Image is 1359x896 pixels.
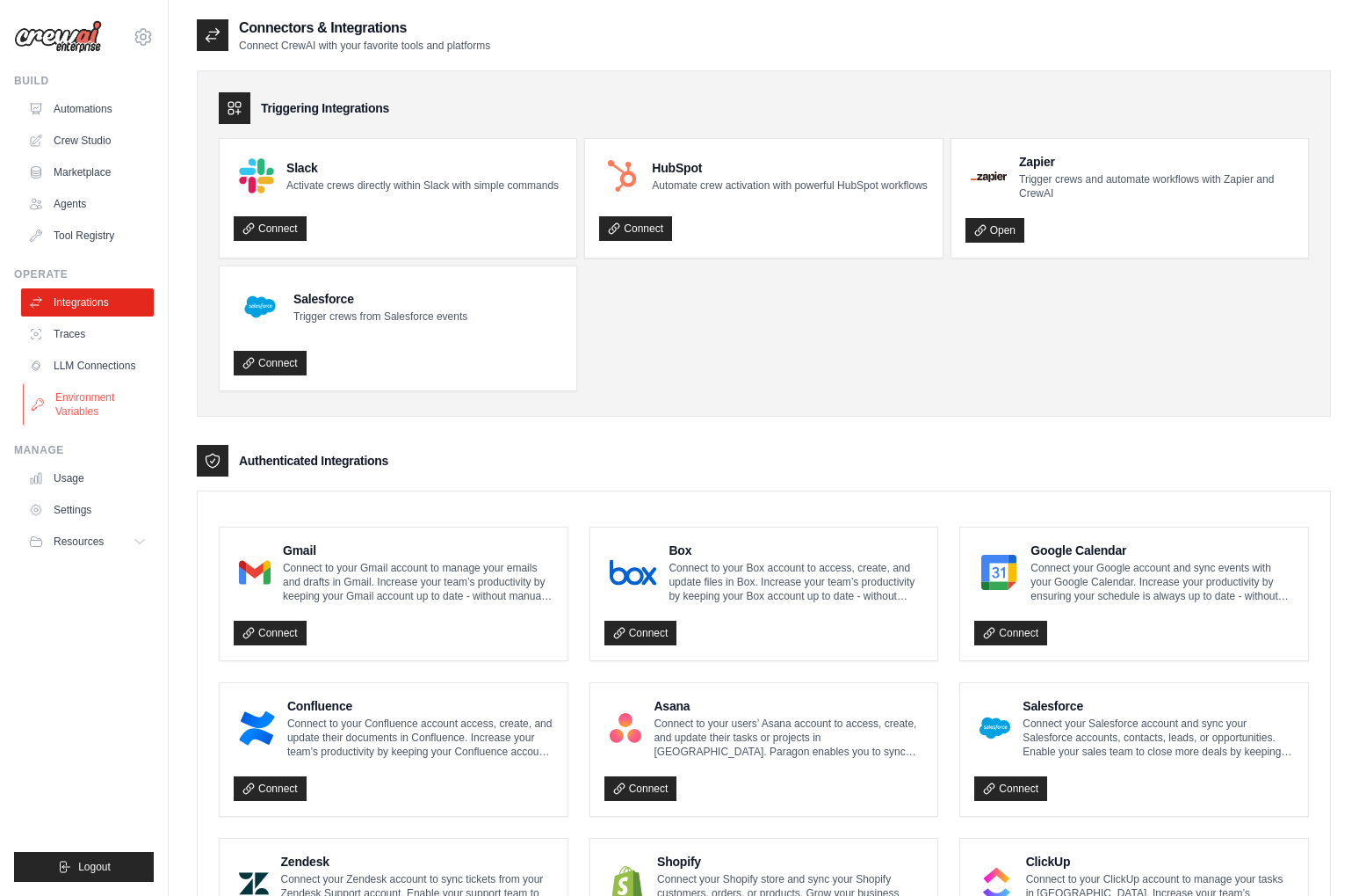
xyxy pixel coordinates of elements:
p: Trigger crews and automate workflows with Zapier and CrewAI [1019,172,1294,200]
a: Settings [21,496,154,524]
h4: Zapier [1019,153,1294,171]
img: Salesforce Logo [239,286,281,328]
a: Tool Registry [21,222,154,250]
a: Agents [21,190,154,218]
a: Connect [234,216,307,241]
a: Connect [604,776,677,801]
img: Box Logo [610,555,657,590]
a: Connect [234,776,307,801]
p: Connect CrewAI with your favorite tools and platforms [239,39,490,53]
a: Connect [974,621,1047,645]
h4: Salesforce [1023,697,1294,715]
div: Manage [14,443,154,457]
img: Google Calendar Logo [979,555,1018,590]
h4: HubSpot [652,159,927,177]
img: Asana Logo [610,710,642,746]
p: Connect to your users’ Asana account to access, create, and update their tasks or projects in [GE... [654,717,923,759]
a: Integrations [21,288,154,317]
a: Usage [21,464,154,492]
p: Connect your Google account and sync events with your Google Calendar. Increase your productivity... [1030,561,1294,603]
img: Logo [14,20,102,54]
button: Logout [14,852,154,882]
span: Resources [54,535,104,549]
img: Gmail Logo [239,555,271,590]
p: Automate crew activation with powerful HubSpot workflows [652,178,927,193]
h4: Gmail [283,542,553,559]
a: Open [965,218,1024,243]
img: Salesforce Logo [979,710,1010,746]
a: Crew Studio [21,127,154,155]
p: Connect to your Box account to access, create, and update files in Box. Increase your team’s prod... [669,561,923,603]
a: Environment Variables [23,383,155,426]
button: Resources [21,528,154,556]
h4: ClickUp [1026,853,1294,871]
p: Connect your Salesforce account and sync your Salesforce accounts, contacts, leads, or opportunit... [1023,717,1294,759]
h4: Google Calendar [1030,542,1294,559]
h4: Asana [654,697,923,715]
img: Zapier Logo [971,171,1007,182]
img: Confluence Logo [239,710,275,746]
h3: Authenticated Integrations [239,452,388,470]
p: Activate crews directly within Slack with simple commands [286,178,559,193]
p: Connect to your Confluence account access, create, and update their documents in Confluence. Incr... [287,717,553,759]
a: Traces [21,320,154,348]
p: Connect to your Gmail account to manage your emails and drafts in Gmail. Increase your team’s pro... [283,561,553,603]
h3: Triggering Integrations [261,99,389,117]
p: Trigger crews from Salesforce events [293,310,467,324]
a: Connect [604,621,677,645]
div: Operate [14,267,154,281]
h4: Slack [286,159,559,177]
h4: Shopify [657,853,923,871]
a: Connect [599,216,672,241]
a: Connect [234,351,307,375]
h4: Confluence [287,697,553,715]
a: LLM Connections [21,352,154,380]
h4: Salesforce [293,290,467,308]
h2: Connectors & Integrations [239,18,490,39]
a: Connect [234,621,307,645]
img: Slack Logo [239,158,274,193]
h4: Zendesk [281,853,553,871]
img: HubSpot Logo [604,158,640,193]
a: Marketplace [21,158,154,186]
div: Build [14,74,154,88]
span: Logout [78,860,111,874]
a: Automations [21,95,154,123]
h4: Box [669,542,923,559]
a: Connect [974,776,1047,801]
